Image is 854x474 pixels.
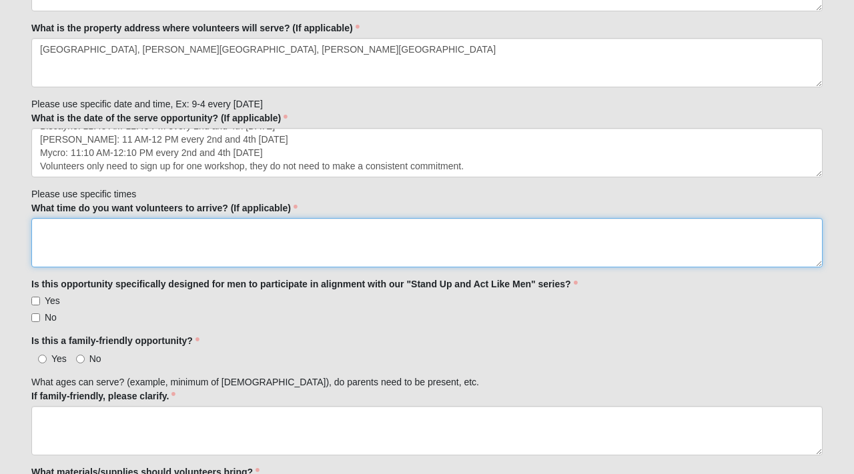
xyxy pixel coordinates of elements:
[31,297,40,305] input: Yes
[31,201,298,215] label: What time do you want volunteers to arrive? (If applicable)
[89,353,101,364] span: No
[38,355,47,363] input: Yes
[31,313,40,322] input: No
[45,312,57,323] span: No
[51,353,67,364] span: Yes
[31,334,199,347] label: Is this a family-friendly opportunity?
[31,111,288,125] label: What is the date of the serve opportunity? (If applicable)
[31,389,175,403] label: If family-friendly, please clarify.
[76,355,85,363] input: No
[31,277,578,291] label: Is this opportunity specifically designed for men to participate in alignment with our "Stand Up ...
[45,295,60,306] span: Yes
[31,21,360,35] label: What is the property address where volunteers will serve? (If applicable)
